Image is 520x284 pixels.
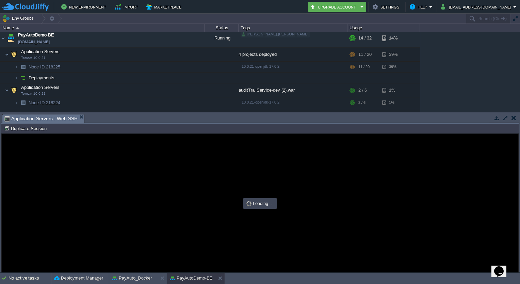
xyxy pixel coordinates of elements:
[20,85,61,90] a: Application ServersTomcat 10.0.21
[491,257,513,277] iframe: chat widget
[14,108,18,119] img: AMDAwAAAACH5BAEAAAAALAAAAAABAAEAAAICRAEAOw==
[382,83,404,97] div: 1%
[28,111,55,116] a: Deployments
[14,97,18,108] img: AMDAwAAAACH5BAEAAAAALAAAAAABAAEAAAICRAEAOw==
[20,49,61,54] a: Application ServersTomcat 10.0.21
[18,32,54,38] a: PayAutoDemo-BE
[5,83,9,97] img: AMDAwAAAACH5BAEAAAAALAAAAAABAAEAAAICRAEAOw==
[239,48,347,61] div: 4 projects deployed
[112,275,152,282] button: PayAuto_Docker
[239,24,347,32] div: Tags
[115,3,140,11] button: Import
[28,100,61,106] a: Node ID:218224
[358,29,372,47] div: 14 / 32
[0,29,6,47] img: AMDAwAAAACH5BAEAAAAALAAAAAABAAEAAAICRAEAOw==
[382,62,404,72] div: 39%
[239,83,347,97] div: auditTrailService-dev (2).war
[20,84,61,90] span: Application Servers
[9,48,19,61] img: AMDAwAAAACH5BAEAAAAALAAAAAABAAEAAAICRAEAOw==
[21,56,46,60] span: Tomcat 10.0.21
[9,83,19,97] img: AMDAwAAAACH5BAEAAAAALAAAAAABAAEAAAICRAEAOw==
[242,64,279,68] span: 10.0.21-openjdk-17.0.2
[14,73,18,83] img: AMDAwAAAACH5BAEAAAAALAAAAAABAAEAAAICRAEAOw==
[358,97,365,108] div: 2 / 6
[18,62,28,72] img: AMDAwAAAACH5BAEAAAAALAAAAAABAAEAAAICRAEAOw==
[29,100,46,105] span: Node ID:
[9,273,51,284] div: No active tasks
[28,75,55,81] a: Deployments
[205,24,238,32] div: Status
[21,92,46,96] span: Tomcat 10.0.21
[205,29,239,47] div: Running
[1,24,204,32] div: Name
[410,3,429,11] button: Help
[5,48,9,61] img: AMDAwAAAACH5BAEAAAAALAAAAAABAAEAAAICRAEAOw==
[29,64,46,69] span: Node ID:
[28,100,61,106] span: 218224
[16,27,19,29] img: AMDAwAAAACH5BAEAAAAALAAAAAABAAEAAAICRAEAOw==
[382,29,404,47] div: 14%
[241,31,310,37] div: [PERSON_NAME].[PERSON_NAME]
[358,48,372,61] div: 11 / 20
[348,24,420,32] div: Usage
[382,97,404,108] div: 1%
[6,29,16,47] img: AMDAwAAAACH5BAEAAAAALAAAAAABAAEAAAICRAEAOw==
[18,108,28,119] img: AMDAwAAAACH5BAEAAAAALAAAAAABAAEAAAICRAEAOw==
[61,3,108,11] button: New Environment
[242,100,279,104] span: 10.0.21-openjdk-17.0.2
[382,48,404,61] div: 39%
[18,97,28,108] img: AMDAwAAAACH5BAEAAAAALAAAAAABAAEAAAICRAEAOw==
[4,114,78,123] span: Application Servers : Web SSH
[2,14,36,23] button: Env Groups
[14,62,18,72] img: AMDAwAAAACH5BAEAAAAALAAAAAABAAEAAAICRAEAOw==
[244,199,276,208] div: Loading...
[20,49,61,54] span: Application Servers
[18,73,28,83] img: AMDAwAAAACH5BAEAAAAALAAAAAABAAEAAAICRAEAOw==
[18,38,50,45] a: [DOMAIN_NAME]
[2,3,49,11] img: CloudJiffy
[28,64,61,70] span: 218225
[310,3,358,11] button: Upgrade Account
[170,275,213,282] button: PayAutoDemo-BE
[54,275,103,282] button: Deployment Manager
[146,3,183,11] button: Marketplace
[373,3,401,11] button: Settings
[4,125,49,131] button: Duplicate Session
[28,64,61,70] a: Node ID:218225
[441,3,513,11] button: [EMAIL_ADDRESS][DOMAIN_NAME]
[358,83,367,97] div: 2 / 6
[358,62,370,72] div: 11 / 20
